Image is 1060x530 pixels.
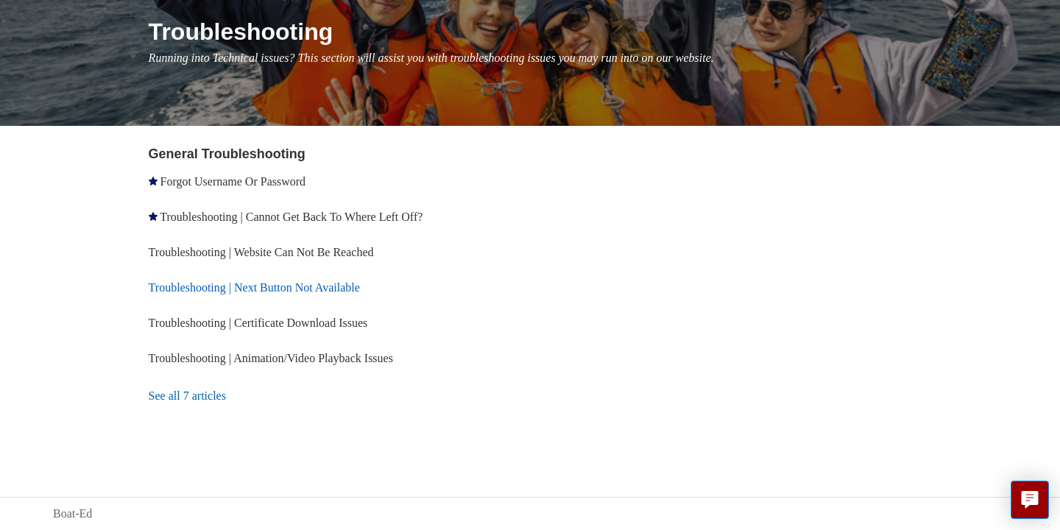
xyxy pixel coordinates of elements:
a: Troubleshooting | Website Can Not Be Reached [149,246,374,258]
a: Troubleshooting | Certificate Download Issues [149,317,368,329]
a: Troubleshooting | Next Button Not Available [149,281,360,294]
a: Troubleshooting | Animation/Video Playback Issues [149,352,393,364]
a: Troubleshooting | Cannot Get Back To Where Left Off? [160,211,423,223]
a: Boat-Ed [53,505,92,523]
p: Running into Technical issues? This section will assist you with troubleshooting issues you may r... [149,49,1007,67]
h1: Troubleshooting [149,14,1007,49]
svg: Promoted article [149,177,158,185]
svg: Promoted article [149,212,158,221]
button: Live chat [1011,481,1049,519]
a: General Troubleshooting [149,146,305,161]
a: Forgot Username Or Password [160,175,305,188]
a: See all 7 articles [149,376,535,416]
